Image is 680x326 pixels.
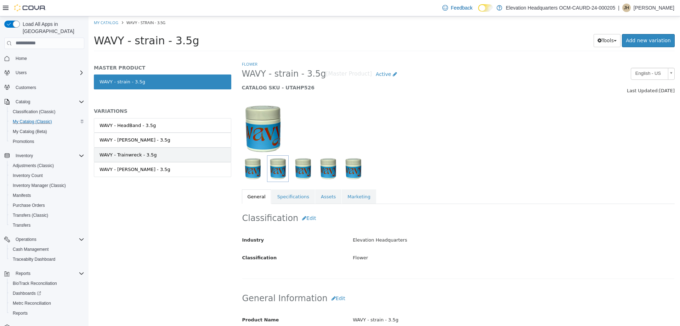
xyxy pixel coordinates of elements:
a: Assets [227,173,253,188]
a: Metrc Reconciliation [10,299,54,308]
span: Inventory [16,153,33,159]
span: Last Updated: [538,72,571,77]
span: Customers [16,85,36,90]
button: Transfers (Classic) [7,210,87,220]
a: General [153,173,183,188]
button: Transfers [7,220,87,230]
span: Transfers [13,222,30,228]
a: Inventory Manager (Classic) [10,181,69,190]
span: WAVY - strain - 3.5g [5,18,110,31]
span: Transfers [10,221,84,230]
button: Edit [239,276,261,289]
a: Purchase Orders [10,201,48,210]
a: Marketing [253,173,288,188]
span: Inventory Manager (Classic) [13,183,66,188]
div: WAVY - [PERSON_NAME] - 3.5g [11,150,82,157]
a: Manifests [10,191,34,200]
span: Classification (Classic) [13,109,56,115]
a: Cash Management [10,245,51,254]
span: My Catalog (Beta) [10,127,84,136]
a: BioTrack Reconciliation [10,279,60,288]
button: Classification (Classic) [7,107,87,117]
span: My Catalog (Classic) [13,119,52,125]
div: WAVY - strain - 3.5g [259,298,591,310]
span: My Catalog (Beta) [13,129,47,134]
button: Reports [1,269,87,278]
span: Operations [16,237,36,242]
span: Transfers (Classic) [10,211,84,220]
span: Metrc Reconciliation [13,300,51,306]
button: Metrc Reconciliation [7,298,87,308]
h5: MASTER PRODUCT [5,48,143,55]
h5: VARIATIONS [5,92,143,98]
p: [PERSON_NAME] [634,4,674,12]
h2: Classification [154,195,586,209]
button: Traceabilty Dashboard [7,254,87,264]
button: Adjustments (Classic) [7,161,87,171]
span: Dashboards [13,291,41,296]
span: My Catalog (Classic) [10,117,84,126]
span: Cash Management [13,247,49,252]
a: Transfers (Classic) [10,211,51,220]
span: Traceabilty Dashboard [13,256,55,262]
span: Transfers (Classic) [13,212,48,218]
span: Home [16,56,27,61]
a: Dashboards [10,289,44,298]
a: Add new variation [533,18,586,31]
div: WAVY - Trainwreck - 3.5g [11,135,68,142]
a: My Catalog [5,4,30,9]
span: WAVY - strain - 3.5g [153,52,238,63]
span: Dashboards [10,289,84,298]
a: Inventory Count [10,171,46,180]
a: Classification (Classic) [10,107,58,116]
span: Inventory Count [10,171,84,180]
button: Users [1,68,87,78]
span: Classification [154,239,188,244]
a: Promotions [10,137,37,146]
button: Operations [1,234,87,244]
button: Customers [1,82,87,92]
span: Promotions [10,137,84,146]
h5: CATALOG SKU - UTAHP526 [153,68,475,74]
div: Flower [259,236,591,248]
span: Reports [13,269,84,278]
a: Feedback [440,1,475,15]
img: Cova [14,4,46,11]
span: Purchase Orders [10,201,84,210]
div: Elevation Headquarters [259,218,591,230]
div: Jadden Hamilton [622,4,631,12]
button: Inventory [1,151,87,161]
button: Reports [7,308,87,318]
span: BioTrack Reconciliation [13,281,57,286]
input: Dark Mode [478,4,493,12]
button: BioTrack Reconciliation [7,278,87,288]
img: 150 [153,86,195,139]
small: [Master Product] [237,55,283,61]
button: Catalog [1,97,87,107]
a: Transfers [10,221,33,230]
span: Traceabilty Dashboard [10,255,84,264]
span: Adjustments (Classic) [10,161,84,170]
span: Inventory Manager (Classic) [10,181,84,190]
a: WAVY - strain - 3.5g [5,58,143,73]
span: Customers [13,83,84,92]
span: Catalog [16,99,30,105]
button: Operations [13,235,39,244]
button: Inventory Manager (Classic) [7,181,87,190]
span: Reports [16,271,30,276]
button: Users [13,68,29,77]
span: Active [287,55,302,61]
span: Feedback [451,4,472,11]
h2: General Information [154,276,586,289]
span: Load All Apps in [GEOGRAPHIC_DATA] [20,21,84,35]
span: Inventory [13,151,84,160]
span: Operations [13,235,84,244]
a: Specifications [183,173,226,188]
p: Elevation Headquarters OCM-CAURD-24-000205 [506,4,615,12]
a: Dashboards [7,288,87,298]
button: Inventory Count [7,171,87,181]
button: Reports [13,269,33,278]
span: Product Name [154,301,191,306]
a: My Catalog (Classic) [10,117,55,126]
